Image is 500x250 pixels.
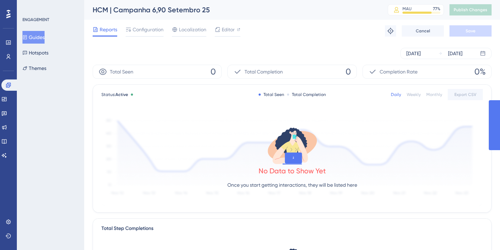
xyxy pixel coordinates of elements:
[179,25,206,34] span: Localization
[115,92,128,97] span: Active
[100,25,117,34] span: Reports
[22,62,46,75] button: Themes
[406,49,421,58] div: [DATE]
[402,6,412,12] div: MAU
[454,92,476,97] span: Export CSV
[466,28,475,34] span: Save
[101,224,153,233] div: Total Step Completions
[402,25,444,37] button: Cancel
[211,66,216,77] span: 0
[259,92,284,97] div: Total Seen
[471,222,492,243] iframe: UserGuiding AI Assistant Launcher
[449,4,492,15] button: Publish Changes
[287,92,326,97] div: Total Completion
[448,89,483,100] button: Export CSV
[101,92,128,97] span: Status:
[22,31,45,44] button: Guides
[93,5,370,15] div: HCM | Campanha 6,90 Setembro 25
[391,92,401,97] div: Daily
[222,25,235,34] span: Editor
[474,66,486,77] span: 0%
[259,166,326,176] div: No Data to Show Yet
[110,68,133,76] span: Total Seen
[454,7,487,13] span: Publish Changes
[380,68,418,76] span: Completion Rate
[245,68,283,76] span: Total Completion
[407,92,421,97] div: Weekly
[133,25,164,34] span: Configuration
[22,17,49,23] div: ENGAGEMENT
[448,49,462,58] div: [DATE]
[22,46,48,59] button: Hotspots
[426,92,442,97] div: Monthly
[346,66,351,77] span: 0
[227,181,357,189] p: Once you start getting interactions, they will be listed here
[449,25,492,37] button: Save
[433,6,440,12] div: 77 %
[416,28,430,34] span: Cancel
